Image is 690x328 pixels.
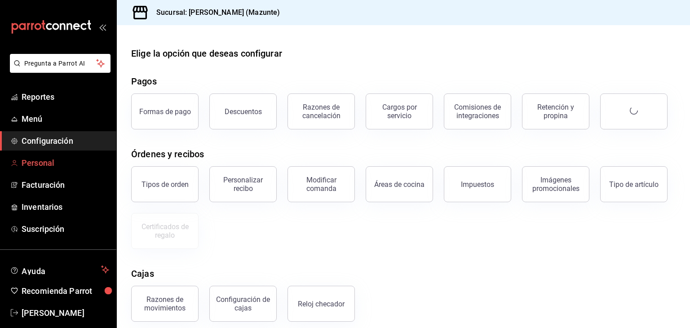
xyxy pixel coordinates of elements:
[24,59,97,68] span: Pregunta a Parrot AI
[10,54,111,73] button: Pregunta a Parrot AI
[366,93,433,129] button: Cargos por servicio
[287,286,355,322] button: Reloj checador
[22,201,109,213] span: Inventarios
[22,157,109,169] span: Personal
[461,180,494,189] div: Impuestos
[22,307,109,319] span: [PERSON_NAME]
[131,286,199,322] button: Razones de movimientos
[600,166,668,202] button: Tipo de artículo
[215,295,271,312] div: Configuración de cajas
[444,93,511,129] button: Comisiones de integraciones
[609,180,659,189] div: Tipo de artículo
[22,91,109,103] span: Reportes
[22,179,109,191] span: Facturación
[22,285,109,297] span: Recomienda Parrot
[287,93,355,129] button: Razones de cancelación
[522,166,589,202] button: Imágenes promocionales
[528,103,584,120] div: Retención y propina
[209,286,277,322] button: Configuración de cajas
[209,166,277,202] button: Personalizar recibo
[22,223,109,235] span: Suscripción
[225,107,262,116] div: Descuentos
[522,93,589,129] button: Retención y propina
[142,180,189,189] div: Tipos de orden
[131,75,157,88] div: Pagos
[131,47,282,60] div: Elige la opción que deseas configurar
[22,113,109,125] span: Menú
[131,267,154,280] div: Cajas
[137,295,193,312] div: Razones de movimientos
[293,103,349,120] div: Razones de cancelación
[99,23,106,31] button: open_drawer_menu
[450,103,505,120] div: Comisiones de integraciones
[137,222,193,239] div: Certificados de regalo
[372,103,427,120] div: Cargos por servicio
[209,93,277,129] button: Descuentos
[131,93,199,129] button: Formas de pago
[444,166,511,202] button: Impuestos
[215,176,271,193] div: Personalizar recibo
[131,213,199,249] button: Certificados de regalo
[298,300,345,308] div: Reloj checador
[287,166,355,202] button: Modificar comanda
[374,180,425,189] div: Áreas de cocina
[149,7,280,18] h3: Sucursal: [PERSON_NAME] (Mazunte)
[6,65,111,75] a: Pregunta a Parrot AI
[528,176,584,193] div: Imágenes promocionales
[366,166,433,202] button: Áreas de cocina
[22,135,109,147] span: Configuración
[22,264,97,275] span: Ayuda
[131,147,204,161] div: Órdenes y recibos
[131,166,199,202] button: Tipos de orden
[139,107,191,116] div: Formas de pago
[293,176,349,193] div: Modificar comanda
